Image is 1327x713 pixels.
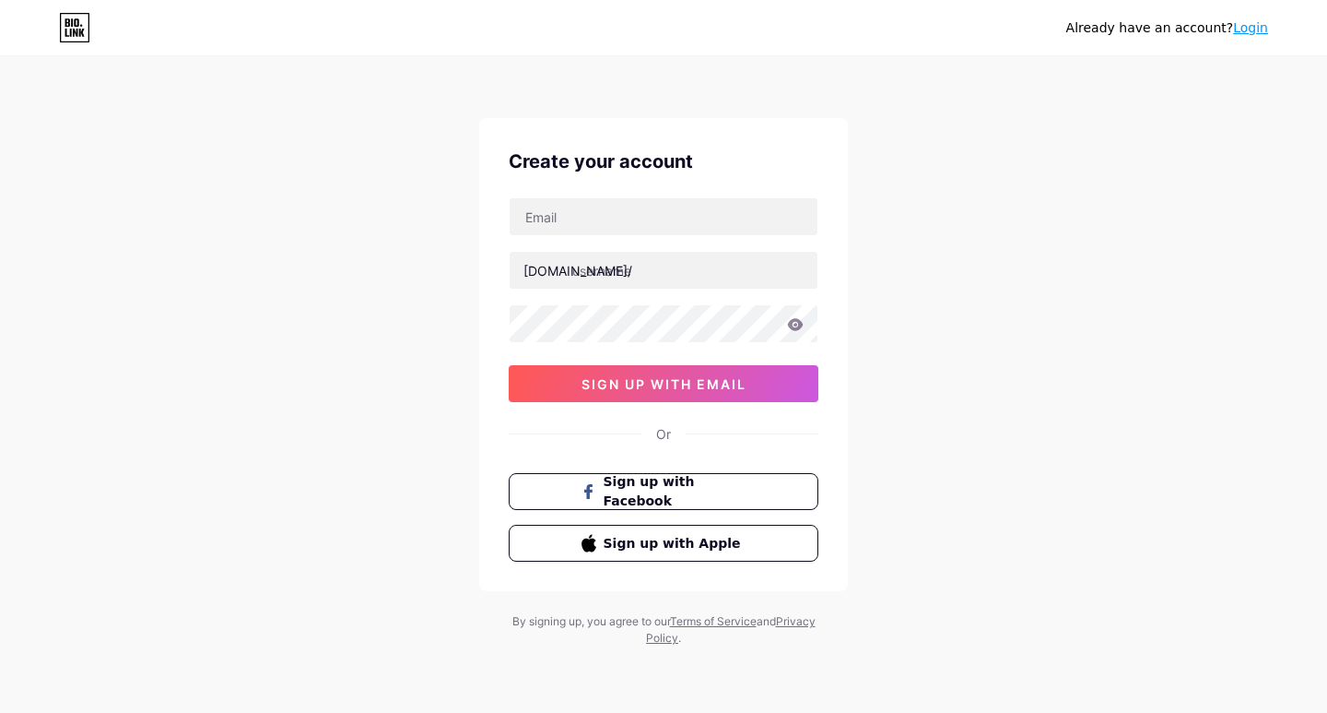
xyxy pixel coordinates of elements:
[656,424,671,444] div: Or
[510,198,817,235] input: Email
[1066,18,1268,38] div: Already have an account?
[507,613,820,647] div: By signing up, you agree to our and .
[523,261,632,280] div: [DOMAIN_NAME]/
[510,252,817,289] input: username
[581,376,746,392] span: sign up with email
[1233,20,1268,35] a: Login
[604,472,746,511] span: Sign up with Facebook
[509,473,818,510] button: Sign up with Facebook
[509,365,818,402] button: sign up with email
[509,525,818,562] button: Sign up with Apple
[670,614,757,628] a: Terms of Service
[604,534,746,553] span: Sign up with Apple
[509,148,818,175] div: Create your account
